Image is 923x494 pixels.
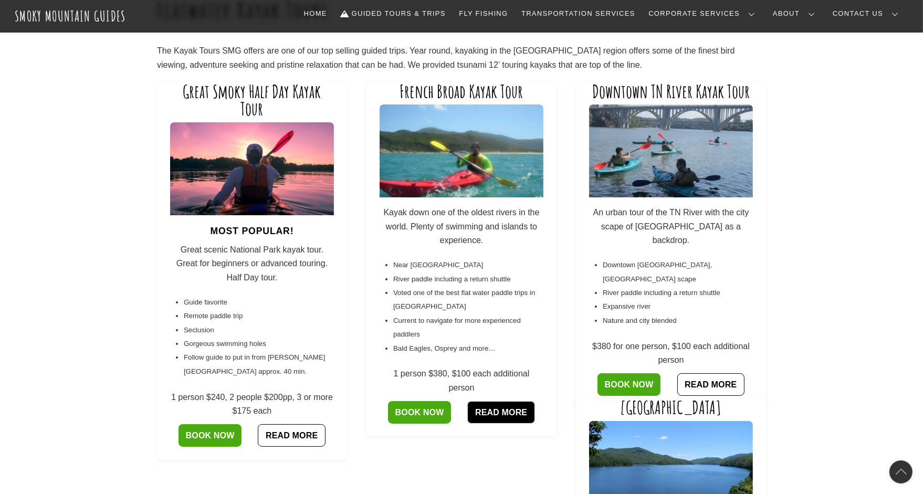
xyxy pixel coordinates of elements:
[380,206,543,247] p: Kayak down one of the oldest rivers in the world. Plenty of swimming and islands to experience.
[455,3,512,25] a: Fly Fishing
[300,3,331,25] a: Home
[388,401,451,424] a: BOOK NOW
[393,272,543,286] li: River paddle including a return shuttle
[467,401,534,424] a: READ MORE
[179,424,242,447] a: BOOK NOW
[170,122,333,215] img: kayaking-1149886_1920-min
[337,3,450,25] a: Guided Tours & Trips
[380,104,543,197] img: Sea_Kayaking_Wilsons_Promontory-min
[184,337,334,351] li: Gorgeous swimming holes
[621,396,722,418] a: [GEOGRAPHIC_DATA]
[393,258,543,272] li: Near [GEOGRAPHIC_DATA]
[184,296,334,309] li: Guide favorite
[597,373,660,396] a: BOOK NOW
[393,286,543,314] li: Voted one of the best flat water paddle trips in [GEOGRAPHIC_DATA]
[769,3,823,25] a: About
[258,424,325,447] a: READ MORE
[592,80,750,102] a: Downtown TN River Kayak Tour
[15,7,126,25] a: Smoky Mountain Guides
[170,243,333,285] p: Great scenic National Park kayak tour. Great for beginners or advanced touring. Half Day tour.
[603,286,753,300] li: River paddle including a return shuttle
[517,3,639,25] a: Transportation Services
[828,3,907,25] a: Contact Us
[157,44,766,72] p: The Kayak Tours SMG offers are one of our top selling guided trips. Year round, kayaking in the [...
[393,342,543,355] li: Bald Eagles, Osprey and more…
[603,300,753,313] li: Expansive river
[603,258,753,286] li: Downtown [GEOGRAPHIC_DATA], [GEOGRAPHIC_DATA] scape
[184,309,334,323] li: Remote paddle trip
[677,373,744,396] a: READ MORE
[400,80,523,102] a: French Broad Kayak Tour
[184,351,334,379] li: Follow guide to put in from [PERSON_NAME][GEOGRAPHIC_DATA] approx. 40 min.
[183,80,321,120] a: Great Smoky Half Day Kayak Tour
[380,367,543,395] p: 1 person $380, $100 each additional person
[170,391,333,418] p: 1 person $240, 2 people $200pp, 3 or more $175 each
[184,323,334,337] li: Seclusion
[589,340,752,367] p: $380 for one person, $100 each additional person
[644,3,763,25] a: Corporate Services
[589,206,752,247] p: An urban tour of the TN River with the city scape of [GEOGRAPHIC_DATA] as a backdrop.
[170,224,333,238] h4: Most Popular!
[589,104,752,197] img: IMG_0837
[393,314,543,342] li: Current to navigate for more experienced paddlers
[603,314,753,328] li: Nature and city blended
